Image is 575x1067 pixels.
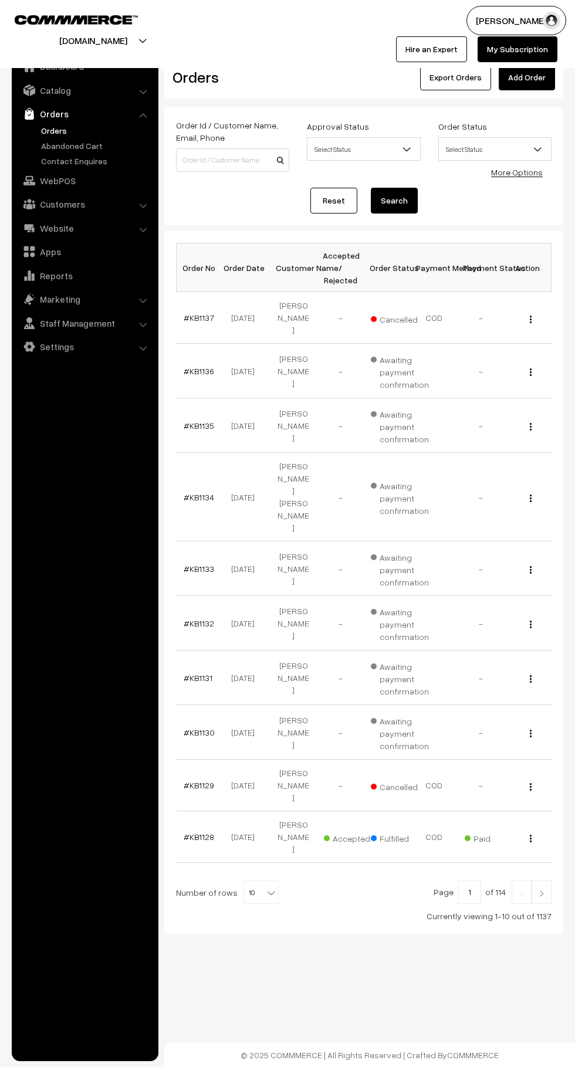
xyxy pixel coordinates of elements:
[317,541,364,596] td: -
[396,36,467,62] a: Hire an Expert
[371,405,429,445] span: Awaiting payment confirmation
[324,829,383,845] span: Accepted
[530,675,532,683] img: Menu
[458,453,505,541] td: -
[499,65,555,90] a: Add Order
[530,494,532,502] img: Menu
[530,621,532,628] img: Menu
[270,292,317,344] td: [PERSON_NAME]
[270,344,317,398] td: [PERSON_NAME]
[15,103,154,124] a: Orders
[371,188,418,214] button: Search
[411,243,458,292] th: Payment Method
[420,65,491,90] button: Export Orders
[270,453,317,541] td: [PERSON_NAME] [PERSON_NAME]
[530,566,532,574] img: Menu
[439,139,551,160] span: Select Status
[411,760,458,811] td: COD
[505,243,552,292] th: Action
[270,596,317,651] td: [PERSON_NAME]
[530,368,532,376] img: Menu
[15,218,154,239] a: Website
[15,265,154,286] a: Reports
[371,658,429,697] span: Awaiting payment confirmation
[223,811,270,863] td: [DATE]
[317,705,364,760] td: -
[15,15,138,24] img: COMMMERCE
[307,120,369,133] label: Approval Status
[516,890,527,897] img: Left
[270,760,317,811] td: [PERSON_NAME]
[530,316,532,323] img: Menu
[411,292,458,344] td: COD
[176,910,552,922] div: Currently viewing 1-10 out of 1137
[270,651,317,705] td: [PERSON_NAME]
[317,243,364,292] th: Accepted / Rejected
[223,705,270,760] td: [DATE]
[411,811,458,863] td: COD
[371,351,429,391] span: Awaiting payment confirmation
[491,167,543,177] a: More Options
[438,120,487,133] label: Order Status
[458,596,505,651] td: -
[15,313,154,334] a: Staff Management
[15,241,154,262] a: Apps
[438,137,552,161] span: Select Status
[223,398,270,453] td: [DATE]
[15,12,117,26] a: COMMMERCE
[184,673,212,683] a: #KB1131
[176,148,289,172] input: Order Id / Customer Name / Customer Email / Customer Phone
[38,140,154,152] a: Abandoned Cart
[371,712,429,752] span: Awaiting payment confirmation
[270,705,317,760] td: [PERSON_NAME]
[371,778,429,793] span: Cancelled
[458,541,505,596] td: -
[223,541,270,596] td: [DATE]
[15,170,154,191] a: WebPOS
[15,289,154,310] a: Marketing
[243,880,279,904] span: 10
[38,155,154,167] a: Contact Enquires
[307,139,420,160] span: Select Status
[270,811,317,863] td: [PERSON_NAME]
[270,541,317,596] td: [PERSON_NAME]
[371,477,429,517] span: Awaiting payment confirmation
[223,596,270,651] td: [DATE]
[530,423,532,431] img: Menu
[184,727,215,737] a: #KB1130
[18,26,168,55] button: [DOMAIN_NAME]
[15,194,154,215] a: Customers
[310,188,357,214] a: Reset
[223,453,270,541] td: [DATE]
[543,12,560,29] img: user
[244,881,278,905] span: 10
[223,651,270,705] td: [DATE]
[364,243,411,292] th: Order Status
[164,1043,575,1067] footer: © 2025 COMMMERCE | All Rights Reserved | Crafted By
[184,832,214,842] a: #KB1128
[317,651,364,705] td: -
[466,6,566,35] button: [PERSON_NAME]…
[184,780,214,790] a: #KB1129
[184,618,214,628] a: #KB1132
[223,760,270,811] td: [DATE]
[317,453,364,541] td: -
[270,243,317,292] th: Customer Name
[371,829,429,845] span: Fulfilled
[317,292,364,344] td: -
[485,887,506,897] span: of 114
[458,651,505,705] td: -
[536,890,547,897] img: Right
[434,887,454,897] span: Page
[458,705,505,760] td: -
[458,292,505,344] td: -
[15,336,154,357] a: Settings
[317,344,364,398] td: -
[172,68,288,86] h2: Orders
[465,829,523,845] span: Paid
[184,313,214,323] a: #KB1137
[223,344,270,398] td: [DATE]
[177,243,224,292] th: Order No
[184,421,214,431] a: #KB1135
[317,398,364,453] td: -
